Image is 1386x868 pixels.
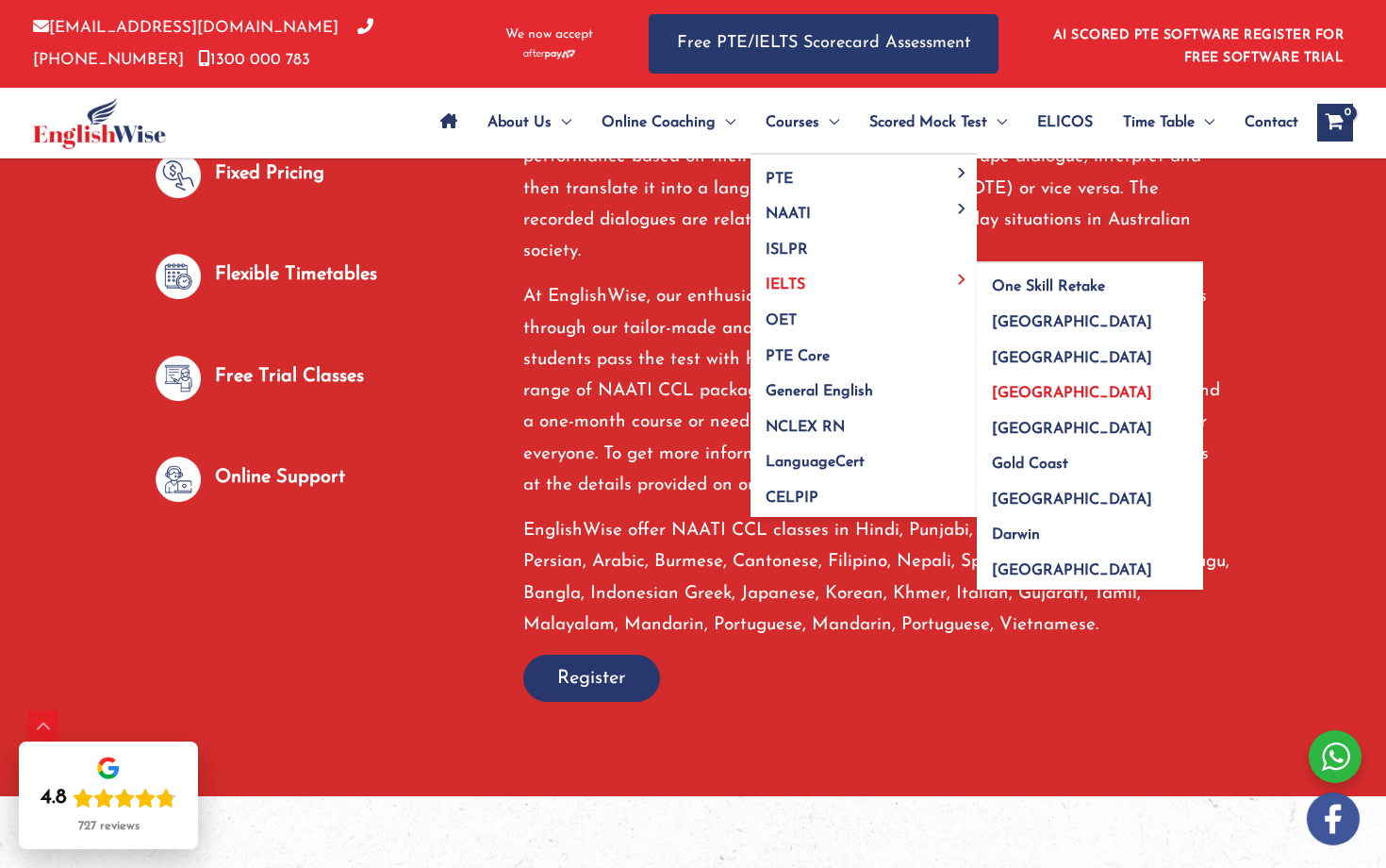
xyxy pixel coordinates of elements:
[156,356,201,401] img: null
[156,153,201,198] img: null
[215,259,377,291] p: Flexible Timetables
[992,351,1152,366] span: [GEOGRAPHIC_DATA]
[425,90,1298,156] nav: Site Navigation: Main Menu
[751,368,977,404] a: General English
[766,420,845,435] span: NCLEX RN
[992,279,1105,294] span: One Skill Retake
[751,155,977,191] a: PTEMenu Toggle
[1229,90,1298,156] a: Contact
[505,25,593,44] span: We now accept
[523,515,1230,641] p: EnglishWise offer NAATI CCL classes in Hindi, Punjabi, Urdu, Malay, French, Thai, Persian, Arabic...
[1317,104,1353,142] a: View Shopping Cart, empty
[649,14,998,74] a: Free PTE/IELTS Scorecard Assessment
[766,491,818,506] span: CELPIP
[992,563,1152,578] span: [GEOGRAPHIC_DATA]
[751,403,977,439] a: NCLEX RN
[523,49,575,59] img: Afterpay-Logo
[215,159,324,190] p: Fixed Pricing
[992,492,1152,508] span: [GEOGRAPHIC_DATA]
[1307,793,1360,845] img: white-facebook.png
[751,261,977,297] a: IELTSMenu Toggle
[751,474,977,517] a: CELPIP
[766,277,805,292] span: IELTS
[751,225,977,261] a: ISLPR
[1022,90,1108,156] a: ELICOS
[869,90,987,156] span: Scored Mock Test
[602,90,716,156] span: Online Coaching
[977,299,1203,335] a: [GEOGRAPHIC_DATA]
[1053,28,1345,65] a: AI SCORED PTE SOFTWARE REGISTER FOR FREE SOFTWARE TRIAL
[41,785,67,811] div: 4.8
[586,90,751,156] a: Online CoachingMenu Toggle
[1042,13,1353,75] aside: Header Widget 1
[215,361,364,392] p: Free Trial Classes
[977,263,1203,299] a: One Skill Retake
[977,547,1203,591] a: [GEOGRAPHIC_DATA]
[766,207,811,222] span: NAATI
[987,90,1007,156] span: Menu Toggle
[523,281,1230,501] p: At EnglishWise, our enthusiastic teachers are here to help you achieve all your goals through our...
[1195,90,1214,156] span: Menu Toggle
[992,527,1040,542] span: Darwin
[751,439,977,475] a: LanguageCert
[951,274,973,284] span: Menu Toggle
[751,191,977,226] a: NAATIMenu Toggle
[977,476,1203,511] a: [GEOGRAPHIC_DATA]
[1108,90,1229,156] a: Time TableMenu Toggle
[992,315,1152,330] span: [GEOGRAPHIC_DATA]
[1037,90,1093,156] span: ELICOS
[819,90,839,156] span: Menu Toggle
[977,441,1203,476] a: Gold Coast
[215,462,345,493] p: Online Support
[751,297,977,333] a: OET
[992,457,1068,472] span: Gold Coast
[951,203,973,213] span: Menu Toggle
[487,90,552,156] span: About Us
[766,455,865,470] span: LanguageCert
[33,20,338,36] a: [EMAIL_ADDRESS][DOMAIN_NAME]
[1123,90,1195,156] span: Time Table
[552,90,571,156] span: Menu Toggle
[751,332,977,368] a: PTE Core
[977,511,1203,547] a: Darwin
[854,90,1022,156] a: Scored Mock TestMenu Toggle
[766,349,830,364] span: PTE Core
[977,370,1203,406] a: [GEOGRAPHIC_DATA]
[78,819,140,834] div: 727 reviews
[751,90,854,156] a: CoursesMenu Toggle
[1245,90,1298,156] span: Contact
[557,665,626,692] span: Register
[977,334,1203,370] a: [GEOGRAPHIC_DATA]
[766,313,797,328] span: OET
[41,785,176,811] div: Rating: 4.8 out of 5
[198,52,310,68] a: 1300 000 783
[766,242,808,258] span: ISLPR
[992,386,1152,401] span: [GEOGRAPHIC_DATA]
[766,90,819,156] span: Courses
[156,254,201,299] img: null
[716,90,735,156] span: Menu Toggle
[33,97,166,149] img: cropped-ew-logo
[766,384,873,399] span: General English
[977,405,1203,441] a: [GEOGRAPHIC_DATA]
[766,172,793,187] span: PTE
[523,655,660,702] button: Register
[33,20,373,67] a: [PHONE_NUMBER]
[951,168,973,178] span: Menu Toggle
[992,422,1152,437] span: [GEOGRAPHIC_DATA]
[156,457,201,502] img: null
[472,90,586,156] a: About UsMenu Toggle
